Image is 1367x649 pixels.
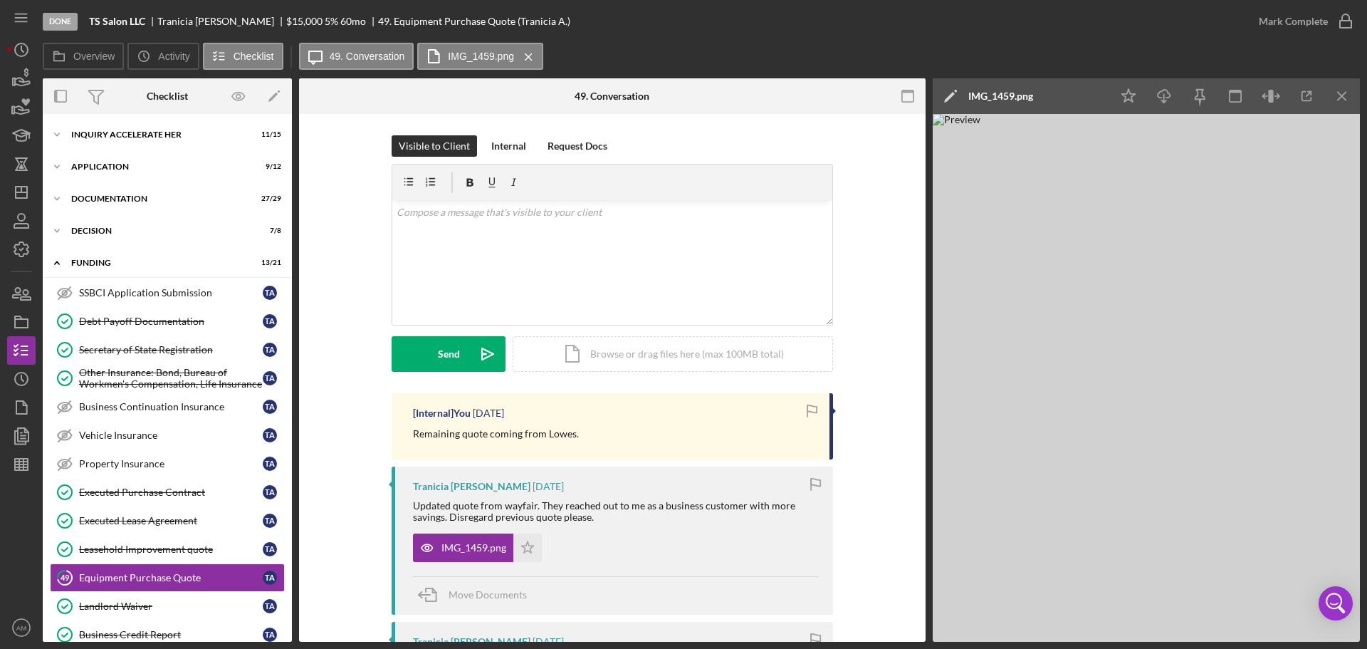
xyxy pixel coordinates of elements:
a: Business Credit ReportTA [50,621,285,649]
b: TS Salon LLC [89,16,145,27]
div: Tranicia [PERSON_NAME] [413,481,530,492]
div: IMG_1459.png [968,90,1033,102]
a: Vehicle InsuranceTA [50,421,285,450]
div: Equipment Purchase Quote [79,572,263,583]
div: Done [43,13,78,31]
tspan: 49 [61,573,70,582]
label: Overview [73,51,115,62]
button: AM [7,613,36,642]
div: Documentation [71,194,246,203]
div: T A [263,514,277,528]
div: T A [263,542,277,556]
div: Debt Payoff Documentation [79,316,263,327]
button: 49. Conversation [299,43,414,70]
div: T A [263,286,277,300]
a: Business Continuation InsuranceTA [50,393,285,421]
button: Move Documents [413,577,541,613]
a: 49Equipment Purchase QuoteTA [50,564,285,592]
div: Updated quote from wayfair. They reached out to me as a business customer with more savings. Disr... [413,500,819,523]
span: Move Documents [449,588,527,601]
div: Inquiry Accelerate Her [71,130,246,139]
button: Visible to Client [392,135,477,157]
div: T A [263,457,277,471]
div: 5 % [325,16,338,27]
div: Tranicia [PERSON_NAME] [413,636,530,648]
p: Remaining quote coming from Lowes. [413,426,579,442]
div: T A [263,485,277,499]
div: Property Insurance [79,458,263,469]
button: Mark Complete [1245,7,1360,36]
div: T A [263,371,277,385]
div: 27 / 29 [256,194,281,203]
div: 49. Conversation [575,90,649,102]
div: Checklist [147,90,188,102]
div: Other Insurance: Bond, Bureau of Workmen's Compensation, Life Insurance [79,367,263,390]
a: Executed Lease AgreementTA [50,507,285,535]
div: Secretary of State Registration [79,344,263,355]
div: Executed Purchase Contract [79,487,263,498]
div: T A [263,400,277,414]
div: Tranicia [PERSON_NAME] [157,16,286,27]
label: Activity [158,51,189,62]
label: 49. Conversation [330,51,405,62]
button: IMG_1459.png [413,534,542,562]
div: Application [71,162,246,171]
a: Other Insurance: Bond, Bureau of Workmen's Compensation, Life InsuranceTA [50,364,285,393]
div: SSBCI Application Submission [79,287,263,298]
div: Open Intercom Messenger [1319,586,1353,621]
div: Funding [71,259,246,267]
div: Business Continuation Insurance [79,401,263,412]
div: Visible to Client [399,135,470,157]
div: Send [438,336,460,372]
label: IMG_1459.png [448,51,514,62]
a: Debt Payoff DocumentationTA [50,307,285,336]
a: Leasehold Improvement quoteTA [50,535,285,564]
button: Activity [127,43,199,70]
div: T A [263,571,277,585]
div: 11 / 15 [256,130,281,139]
div: T A [263,343,277,357]
div: 7 / 8 [256,227,281,235]
div: 60 mo [340,16,366,27]
div: T A [263,428,277,442]
div: Internal [491,135,526,157]
div: Executed Lease Agreement [79,515,263,526]
img: Preview [933,114,1360,642]
a: Secretary of State RegistrationTA [50,336,285,364]
div: 9 / 12 [256,162,281,171]
button: Checklist [203,43,283,70]
div: Business Credit Report [79,629,263,640]
a: Property InsuranceTA [50,450,285,478]
button: Send [392,336,506,372]
div: $15,000 [286,16,323,27]
div: Leasehold Improvement quote [79,544,263,555]
button: Overview [43,43,124,70]
div: T A [263,314,277,328]
div: Landlord Waiver [79,601,263,612]
a: SSBCI Application SubmissionTA [50,279,285,307]
text: AM [16,624,26,632]
button: Request Docs [540,135,614,157]
a: Landlord WaiverTA [50,592,285,621]
div: Decision [71,227,246,235]
label: Checklist [234,51,274,62]
time: 2025-09-09 21:50 [533,636,564,648]
div: 49. Equipment Purchase Quote (Tranicia A.) [378,16,570,27]
div: Mark Complete [1259,7,1328,36]
div: 13 / 21 [256,259,281,267]
div: Vehicle Insurance [79,430,263,441]
div: IMG_1459.png [441,542,506,554]
a: Executed Purchase ContractTA [50,478,285,507]
time: 2025-09-19 17:43 [473,407,504,419]
div: T A [263,599,277,613]
div: [Internal] You [413,407,471,419]
time: 2025-09-15 23:45 [533,481,564,492]
div: Request Docs [548,135,607,157]
div: T A [263,628,277,642]
button: IMG_1459.png [417,43,543,70]
button: Internal [484,135,533,157]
